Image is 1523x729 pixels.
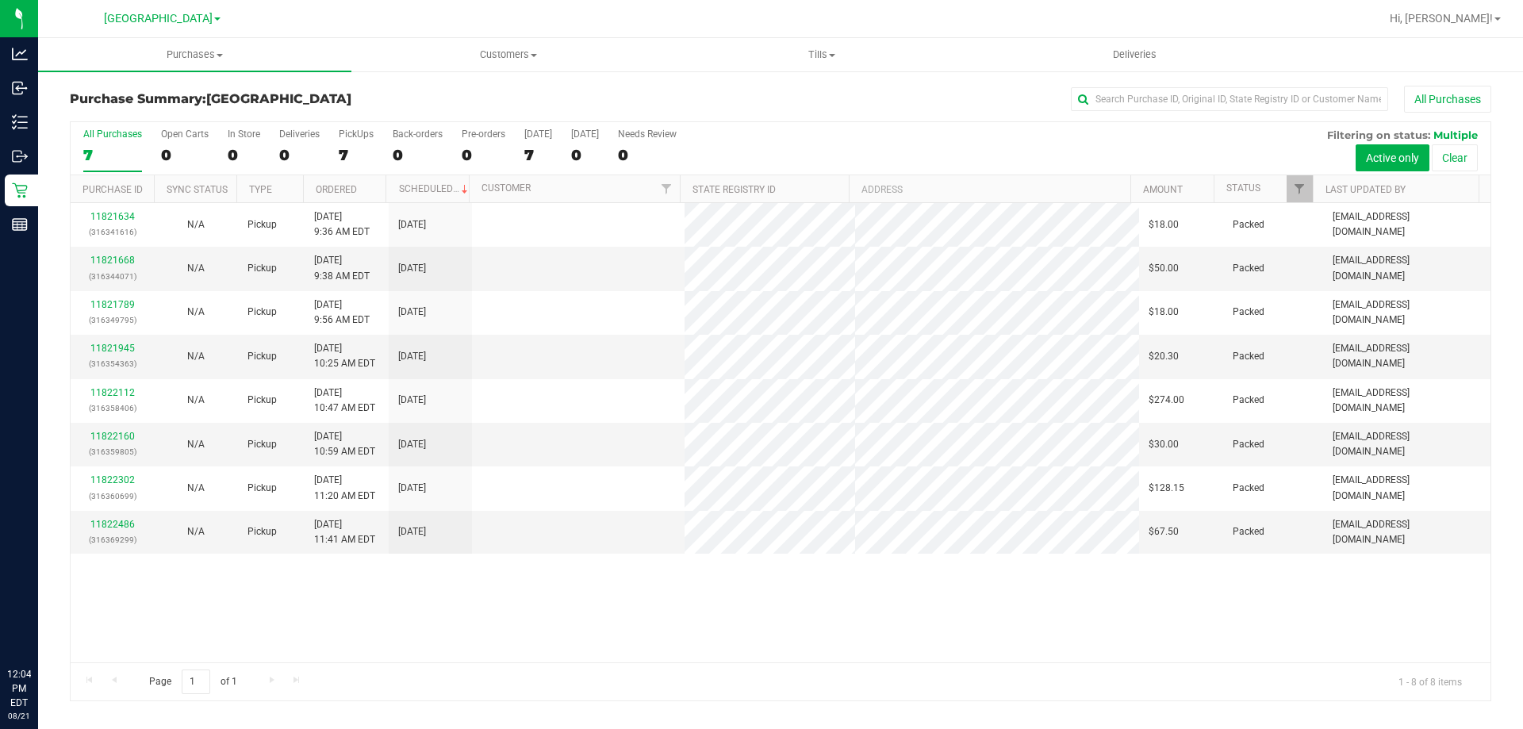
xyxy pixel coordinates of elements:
inline-svg: Outbound [12,148,28,164]
span: $30.00 [1149,437,1179,452]
a: Customer [481,182,531,194]
span: [EMAIL_ADDRESS][DOMAIN_NAME] [1333,473,1481,503]
div: In Store [228,129,260,140]
span: Packed [1233,393,1264,408]
th: Address [849,175,1130,203]
inline-svg: Inbound [12,80,28,96]
span: Not Applicable [187,482,205,493]
input: 1 [182,670,210,694]
input: Search Purchase ID, Original ID, State Registry ID or Customer Name... [1071,87,1388,111]
span: Pickup [247,217,277,232]
p: (316349795) [80,313,144,328]
span: Not Applicable [187,263,205,274]
button: N/A [187,524,205,539]
button: All Purchases [1404,86,1491,113]
span: Pickup [247,261,277,276]
span: Packed [1233,524,1264,539]
a: Customers [351,38,665,71]
span: [DATE] 11:41 AM EDT [314,517,375,547]
a: Purchases [38,38,351,71]
span: Multiple [1433,129,1478,141]
div: 0 [161,146,209,164]
a: State Registry ID [692,184,776,195]
a: Purchase ID [82,184,143,195]
a: 11822112 [90,387,135,398]
span: $67.50 [1149,524,1179,539]
span: $50.00 [1149,261,1179,276]
div: Back-orders [393,129,443,140]
div: 7 [83,146,142,164]
span: Filtering on status: [1327,129,1430,141]
span: Packed [1233,305,1264,320]
span: [EMAIL_ADDRESS][DOMAIN_NAME] [1333,253,1481,283]
span: Packed [1233,217,1264,232]
p: (316360699) [80,489,144,504]
span: [DATE] 11:20 AM EDT [314,473,375,503]
span: Pickup [247,437,277,452]
span: $128.15 [1149,481,1184,496]
a: Deliveries [978,38,1291,71]
span: Not Applicable [187,351,205,362]
span: [DATE] 9:38 AM EDT [314,253,370,283]
span: [EMAIL_ADDRESS][DOMAIN_NAME] [1333,386,1481,416]
div: [DATE] [571,129,599,140]
span: [DATE] 10:47 AM EDT [314,386,375,416]
span: Purchases [38,48,351,62]
span: $20.30 [1149,349,1179,364]
button: Clear [1432,144,1478,171]
span: [DATE] [398,481,426,496]
a: 11822302 [90,474,135,485]
div: Pre-orders [462,129,505,140]
div: Deliveries [279,129,320,140]
p: 12:04 PM EDT [7,667,31,710]
span: [DATE] [398,261,426,276]
div: 0 [462,146,505,164]
button: N/A [187,217,205,232]
span: Packed [1233,437,1264,452]
button: N/A [187,305,205,320]
button: N/A [187,349,205,364]
span: Pickup [247,393,277,408]
span: [DATE] [398,217,426,232]
a: Sync Status [167,184,228,195]
span: Packed [1233,481,1264,496]
span: [DATE] [398,524,426,539]
p: (316358406) [80,401,144,416]
iframe: Resource center [16,602,63,650]
div: 0 [618,146,677,164]
div: PickUps [339,129,374,140]
a: Amount [1143,184,1183,195]
div: 0 [228,146,260,164]
span: [DATE] 10:59 AM EDT [314,429,375,459]
button: N/A [187,481,205,496]
div: 0 [279,146,320,164]
span: [DATE] [398,349,426,364]
a: Scheduled [399,183,471,194]
div: Open Carts [161,129,209,140]
span: Not Applicable [187,394,205,405]
span: [DATE] [398,437,426,452]
span: [DATE] [398,393,426,408]
a: Status [1226,182,1260,194]
inline-svg: Analytics [12,46,28,62]
span: [EMAIL_ADDRESS][DOMAIN_NAME] [1333,297,1481,328]
span: Tills [666,48,977,62]
span: [EMAIL_ADDRESS][DOMAIN_NAME] [1333,209,1481,240]
span: 1 - 8 of 8 items [1386,670,1475,693]
span: [EMAIL_ADDRESS][DOMAIN_NAME] [1333,517,1481,547]
a: 11822160 [90,431,135,442]
span: Page of 1 [136,670,250,694]
div: 0 [393,146,443,164]
p: (316359805) [80,444,144,459]
a: 11821945 [90,343,135,354]
button: Active only [1356,144,1429,171]
a: Type [249,184,272,195]
span: Packed [1233,261,1264,276]
span: [EMAIL_ADDRESS][DOMAIN_NAME] [1333,429,1481,459]
p: (316354363) [80,356,144,371]
div: Needs Review [618,129,677,140]
span: Not Applicable [187,439,205,450]
div: 7 [339,146,374,164]
span: Not Applicable [187,526,205,537]
a: Tills [665,38,978,71]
